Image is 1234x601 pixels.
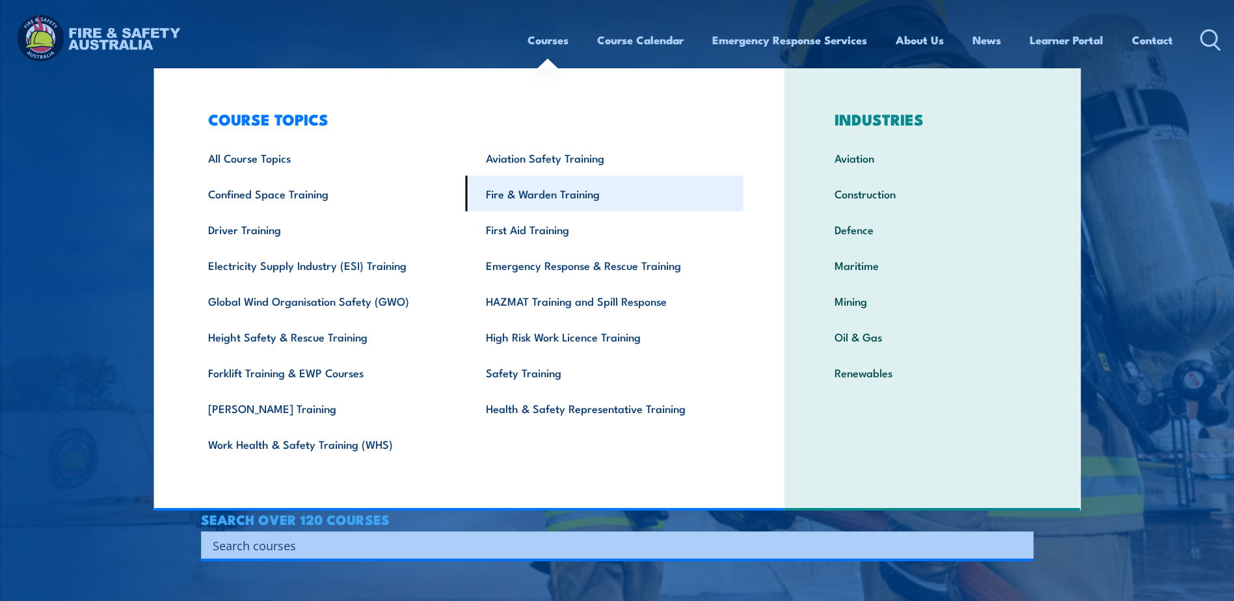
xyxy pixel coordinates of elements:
[466,319,744,354] a: High Risk Work Licence Training
[1030,23,1103,57] a: Learner Portal
[188,247,466,283] a: Electricity Supply Industry (ESI) Training
[466,390,744,426] a: Health & Safety Representative Training
[896,23,944,57] a: About Us
[188,426,466,462] a: Work Health & Safety Training (WHS)
[188,390,466,426] a: [PERSON_NAME] Training
[188,354,466,390] a: Forklift Training & EWP Courses
[188,140,466,176] a: All Course Topics
[528,23,569,57] a: Courses
[466,283,744,319] a: HAZMAT Training and Spill Response
[972,23,1001,57] a: News
[1132,23,1173,57] a: Contact
[466,140,744,176] a: Aviation Safety Training
[814,354,1051,390] a: Renewables
[466,247,744,283] a: Emergency Response & Rescue Training
[814,110,1051,128] h3: INDUSTRIES
[188,319,466,354] a: Height Safety & Rescue Training
[814,283,1051,319] a: Mining
[1011,536,1029,554] button: Search magnifier button
[201,512,1034,526] h4: SEARCH OVER 120 COURSES
[814,247,1051,283] a: Maritime
[188,110,744,128] h3: COURSE TOPICS
[814,140,1051,176] a: Aviation
[466,176,744,211] a: Fire & Warden Training
[814,176,1051,211] a: Construction
[814,319,1051,354] a: Oil & Gas
[215,536,1008,554] form: Search form
[814,211,1051,247] a: Defence
[213,535,1005,555] input: Search input
[188,211,466,247] a: Driver Training
[188,283,466,319] a: Global Wind Organisation Safety (GWO)
[188,176,466,211] a: Confined Space Training
[466,211,744,247] a: First Aid Training
[466,354,744,390] a: Safety Training
[597,23,684,57] a: Course Calendar
[712,23,867,57] a: Emergency Response Services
